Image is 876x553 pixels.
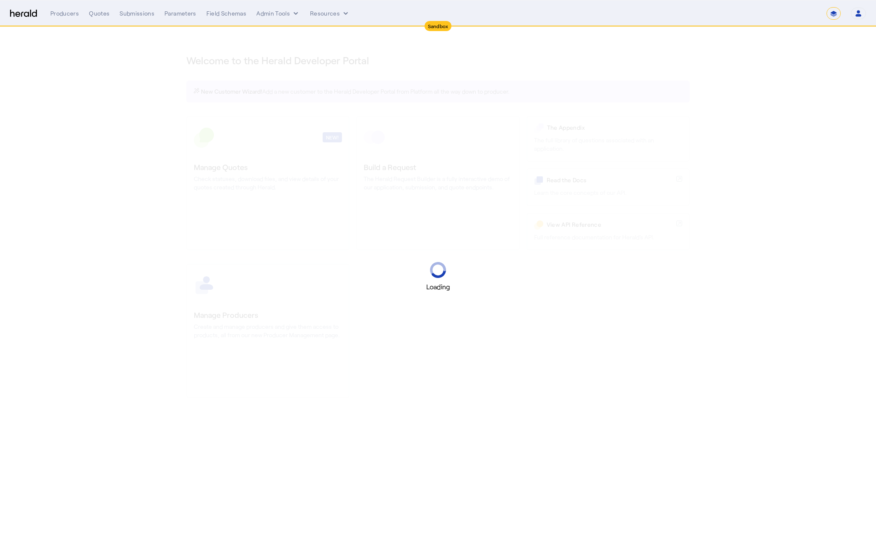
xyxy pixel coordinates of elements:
[164,9,196,18] div: Parameters
[10,10,37,18] img: Herald Logo
[310,9,350,18] button: Resources dropdown menu
[89,9,109,18] div: Quotes
[206,9,247,18] div: Field Schemas
[256,9,300,18] button: internal dropdown menu
[50,9,79,18] div: Producers
[120,9,154,18] div: Submissions
[425,21,452,31] div: Sandbox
